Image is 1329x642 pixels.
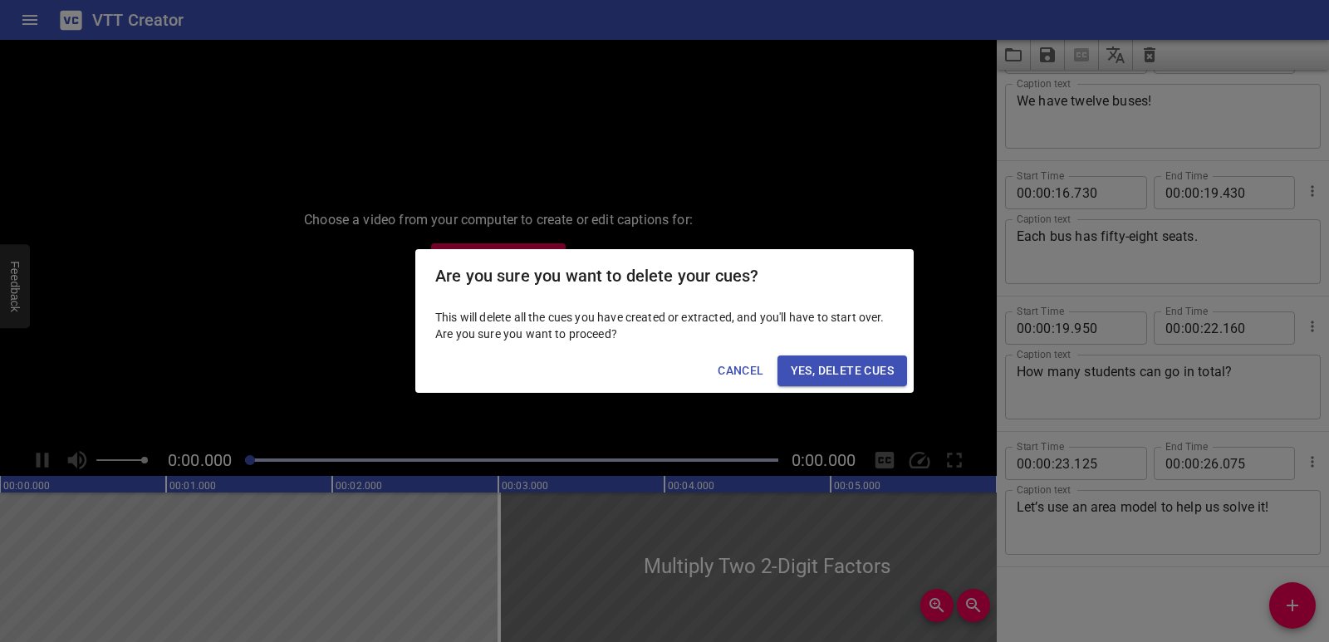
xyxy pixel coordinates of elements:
[435,262,894,289] h2: Are you sure you want to delete your cues?
[711,355,770,386] button: Cancel
[791,360,894,381] span: Yes, Delete Cues
[415,302,914,349] div: This will delete all the cues you have created or extracted, and you'll have to start over. Are y...
[777,355,907,386] button: Yes, Delete Cues
[718,360,763,381] span: Cancel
